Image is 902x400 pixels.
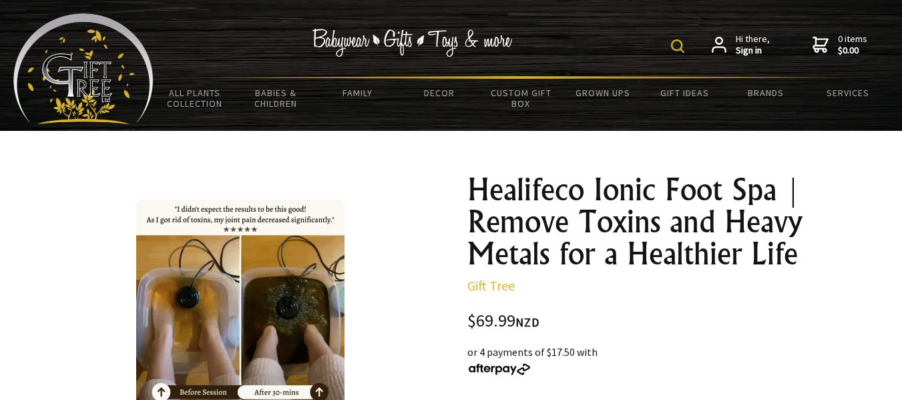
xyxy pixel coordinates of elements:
div: or 4 payments of $17.50 with [467,344,857,376]
img: product search [671,39,684,53]
a: All Plants Collection [154,79,235,118]
span: 0 items [838,33,867,57]
strong: $0.00 [838,45,867,57]
a: Babies & Children [235,79,316,118]
h1: Healifeco Ionic Foot Spa | Remove Toxins and Heavy Metals for a Healthier Life [467,174,857,270]
a: Grown Ups [562,79,644,107]
a: Services [807,79,889,107]
a: Gift Tree [467,277,515,294]
span: Hi there, [736,33,770,57]
a: Gift Ideas [644,79,725,107]
img: Babyware - Gifts - Toys and more... [13,13,154,124]
span: NZD [515,315,539,330]
a: Decor [399,79,480,107]
a: 0 items$0.00 [813,33,867,57]
a: Custom Gift Box [480,79,561,118]
a: Hi there,Sign in [712,33,770,57]
img: Afterpay [467,363,531,375]
a: Brands [725,79,807,107]
a: Family [317,79,399,107]
img: Babywear - Gifts - Toys & more [312,29,513,57]
div: $69.99 [467,313,857,331]
strong: Sign in [736,45,770,57]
